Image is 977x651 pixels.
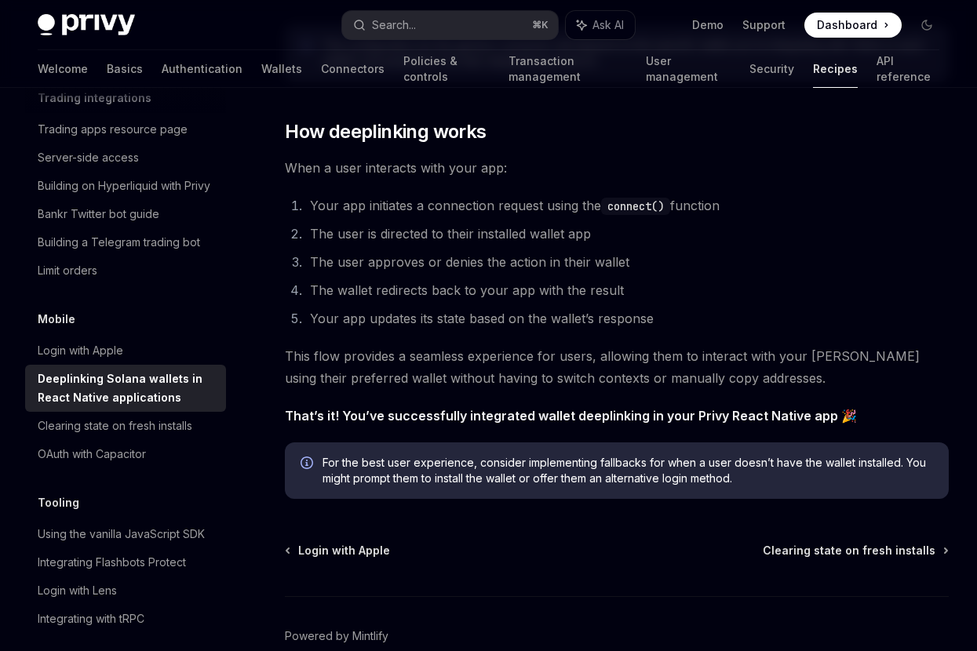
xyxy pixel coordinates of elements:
button: Search...⌘K [342,11,557,39]
span: Ask AI [592,17,624,33]
div: Using the vanilla JavaScript SDK [38,525,205,544]
a: Login with Lens [25,576,226,605]
a: Transaction management [509,50,628,88]
a: Connectors [321,50,385,88]
a: Support [742,17,786,33]
h5: Mobile [38,310,75,329]
li: The user is directed to their installed wallet app [305,223,949,245]
div: Clearing state on fresh installs [38,416,192,435]
a: Authentication [162,50,242,88]
span: Dashboard [817,17,877,33]
a: Recipes [813,50,858,88]
div: Bankr Twitter bot guide [38,205,159,224]
span: For the best user experience, consider implementing fallbacks for when a user doesn’t have the wa... [323,455,933,486]
button: Ask AI [566,11,635,39]
a: Using the vanilla JavaScript SDK [25,520,226,548]
a: Server-side access [25,144,226,172]
div: Server-side access [38,148,139,167]
li: The user approves or denies the action in their wallet [305,251,949,273]
div: Integrating Flashbots Protect [38,553,186,572]
a: Dashboard [804,13,902,38]
a: Clearing state on fresh installs [25,412,226,440]
img: dark logo [38,14,135,36]
a: Login with Apple [25,336,226,365]
li: Your app initiates a connection request using the function [305,195,949,216]
strong: That’s it! You’ve successfully integrated wallet deeplinking in your Privy React Native app 🎉 [285,408,857,424]
div: Trading apps resource page [38,120,188,139]
span: This flow provides a seamless experience for users, allowing them to interact with your [PERSON_N... [285,345,949,389]
span: Login with Apple [298,543,390,558]
a: Basics [107,50,143,88]
a: Bankr Twitter bot guide [25,200,226,228]
a: Demo [692,17,724,33]
a: Policies & controls [403,50,490,88]
span: Clearing state on fresh installs [763,543,935,558]
a: Welcome [38,50,88,88]
div: Building a Telegram trading bot [38,233,200,252]
a: OAuth with Capacitor [25,440,226,468]
div: Integrating with tRPC [38,609,144,628]
button: Toggle dark mode [914,13,939,38]
a: Security [749,50,794,88]
h5: Tooling [38,493,79,512]
div: Login with Lens [38,581,117,600]
span: ⌘ K [532,19,549,31]
svg: Info [301,456,316,472]
a: Integrating Flashbots Protect [25,548,226,576]
a: API reference [877,50,939,88]
div: OAuth with Capacitor [38,445,146,464]
a: Deeplinking Solana wallets in React Native applications [25,365,226,412]
a: Wallets [261,50,302,88]
div: Limit orders [38,261,97,280]
span: How deeplinking works [285,119,486,144]
div: Building on Hyperliquid with Privy [38,176,210,195]
div: Deeplinking Solana wallets in React Native applications [38,369,217,407]
div: Search... [372,16,416,35]
a: Integrating with tRPC [25,605,226,633]
a: Clearing state on fresh installs [763,543,947,558]
a: Limit orders [25,256,226,285]
a: Powered by Mintlify [285,628,388,644]
a: Building a Telegram trading bot [25,228,226,256]
code: connect() [601,198,670,215]
a: Building on Hyperliquid with Privy [25,172,226,200]
a: User management [646,50,731,88]
a: Trading apps resource page [25,115,226,144]
span: When a user interacts with your app: [285,157,949,179]
div: Login with Apple [38,341,123,360]
li: Your app updates its state based on the wallet’s response [305,307,949,329]
li: The wallet redirects back to your app with the result [305,279,949,301]
a: Login with Apple [286,543,390,558]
